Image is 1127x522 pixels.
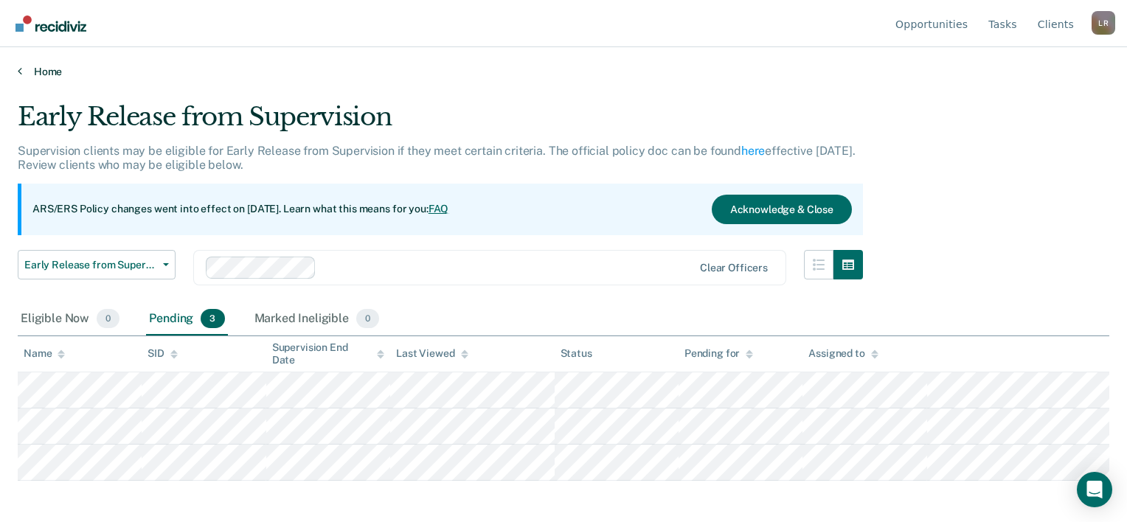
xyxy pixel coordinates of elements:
[396,347,468,360] div: Last Viewed
[684,347,753,360] div: Pending for
[1092,11,1115,35] button: Profile dropdown button
[18,303,122,335] div: Eligible Now0
[1077,472,1112,507] div: Open Intercom Messenger
[18,144,856,172] p: Supervision clients may be eligible for Early Release from Supervision if they meet certain crite...
[32,202,448,217] p: ARS/ERS Policy changes went into effect on [DATE]. Learn what this means for you:
[18,65,1109,78] a: Home
[272,341,384,366] div: Supervision End Date
[97,309,119,328] span: 0
[712,195,852,224] button: Acknowledge & Close
[700,262,768,274] div: Clear officers
[561,347,592,360] div: Status
[15,15,86,32] img: Recidiviz
[18,250,176,279] button: Early Release from Supervision
[18,102,863,144] div: Early Release from Supervision
[24,259,157,271] span: Early Release from Supervision
[808,347,878,360] div: Assigned to
[252,303,383,335] div: Marked Ineligible0
[24,347,65,360] div: Name
[429,203,449,215] a: FAQ
[201,309,224,328] span: 3
[148,347,178,360] div: SID
[146,303,227,335] div: Pending3
[1092,11,1115,35] div: L R
[741,144,765,158] a: here
[356,309,379,328] span: 0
